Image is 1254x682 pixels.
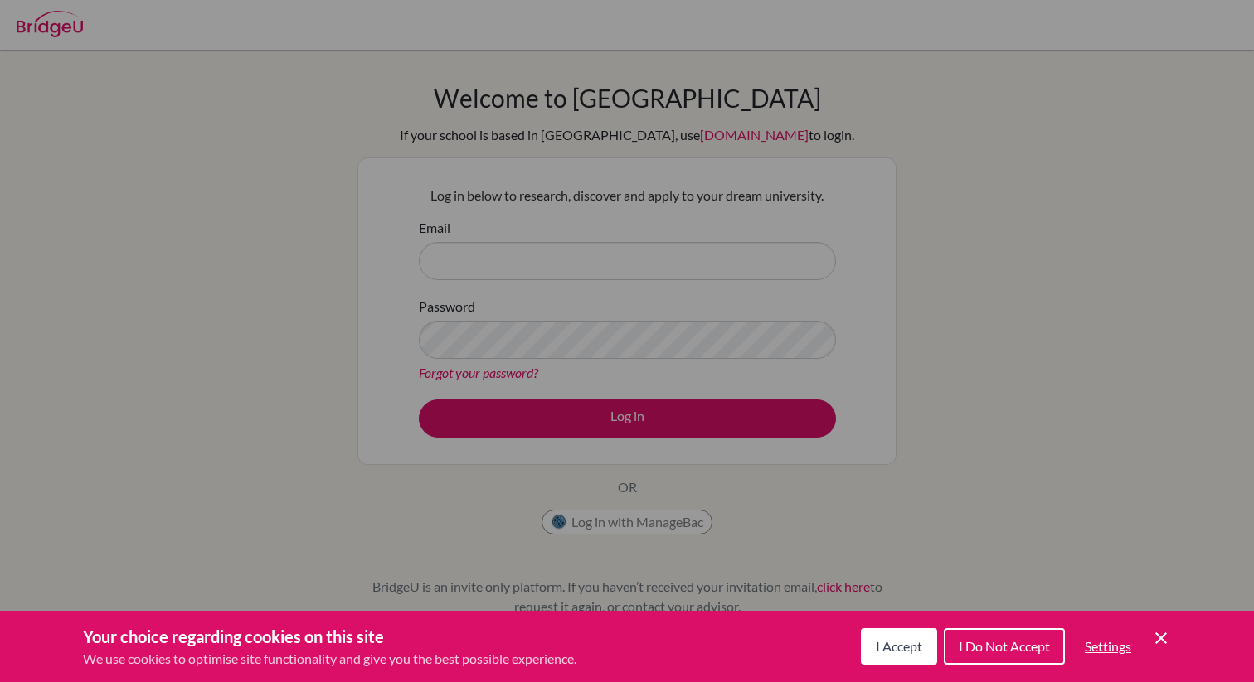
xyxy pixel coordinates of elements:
button: Settings [1072,630,1145,663]
span: Settings [1085,638,1131,654]
span: I Accept [876,638,922,654]
button: I Accept [861,628,937,665]
button: I Do Not Accept [944,628,1065,665]
p: We use cookies to optimise site functionality and give you the best possible experience. [83,649,576,669]
h3: Your choice regarding cookies on this site [83,624,576,649]
button: Save and close [1151,628,1171,648]
span: I Do Not Accept [959,638,1050,654]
